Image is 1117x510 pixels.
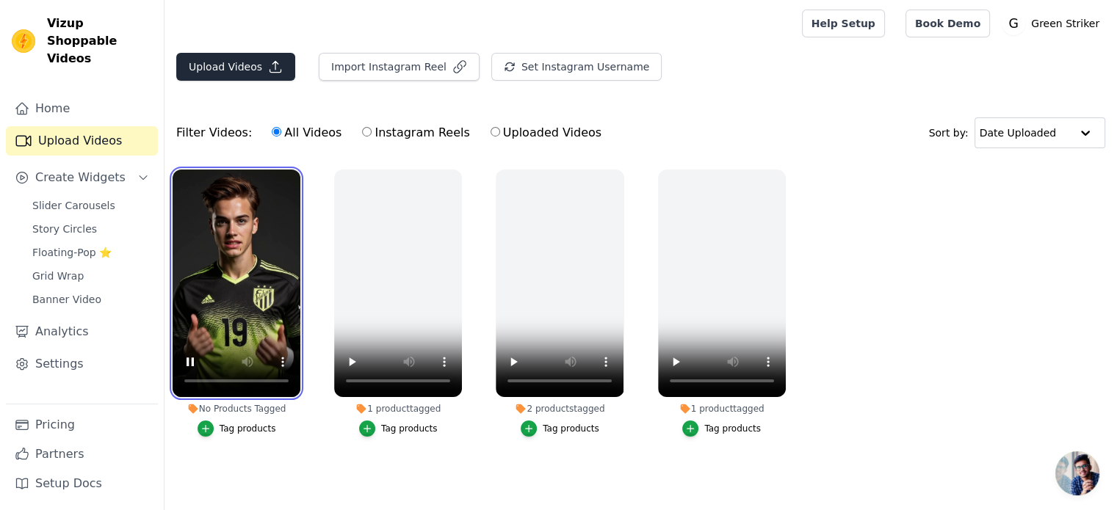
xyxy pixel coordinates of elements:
[12,29,35,53] img: Vizup
[658,403,786,415] div: 1 product tagged
[1002,10,1105,37] button: G Green Striker
[32,245,112,260] span: Floating-Pop ⭐
[1055,451,1099,495] div: Open chat
[381,423,438,434] div: Tag products
[6,440,158,469] a: Partners
[491,53,662,81] button: Set Instagram Username
[220,423,276,434] div: Tag products
[176,53,295,81] button: Upload Videos
[704,423,761,434] div: Tag products
[32,292,101,307] span: Banner Video
[6,126,158,156] a: Upload Videos
[35,169,126,186] span: Create Widgets
[905,10,990,37] a: Book Demo
[929,117,1106,148] div: Sort by:
[6,94,158,123] a: Home
[802,10,885,37] a: Help Setup
[359,420,438,437] button: Tag products
[6,163,158,192] button: Create Widgets
[362,127,372,136] input: Instagram Reels
[24,219,158,239] a: Story Circles
[176,116,610,150] div: Filter Videos:
[543,423,599,434] div: Tag products
[319,53,480,81] button: Import Instagram Reel
[6,349,158,379] a: Settings
[198,420,276,437] button: Tag products
[24,242,158,263] a: Floating-Pop ⭐
[272,127,281,136] input: All Videos
[361,123,470,142] label: Instagram Reels
[496,403,623,415] div: 2 products tagged
[271,123,342,142] label: All Videos
[47,15,152,68] span: Vizup Shoppable Videos
[173,403,300,415] div: No Products Tagged
[1025,10,1105,37] p: Green Striker
[24,195,158,216] a: Slider Carousels
[521,420,599,437] button: Tag products
[24,266,158,286] a: Grid Wrap
[491,127,500,136] input: Uploaded Videos
[6,469,158,498] a: Setup Docs
[334,403,462,415] div: 1 product tagged
[6,317,158,346] a: Analytics
[32,269,84,283] span: Grid Wrap
[1008,16,1018,31] text: G
[24,289,158,310] a: Banner Video
[32,222,97,236] span: Story Circles
[682,420,761,437] button: Tag products
[32,198,115,213] span: Slider Carousels
[490,123,602,142] label: Uploaded Videos
[6,410,158,440] a: Pricing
